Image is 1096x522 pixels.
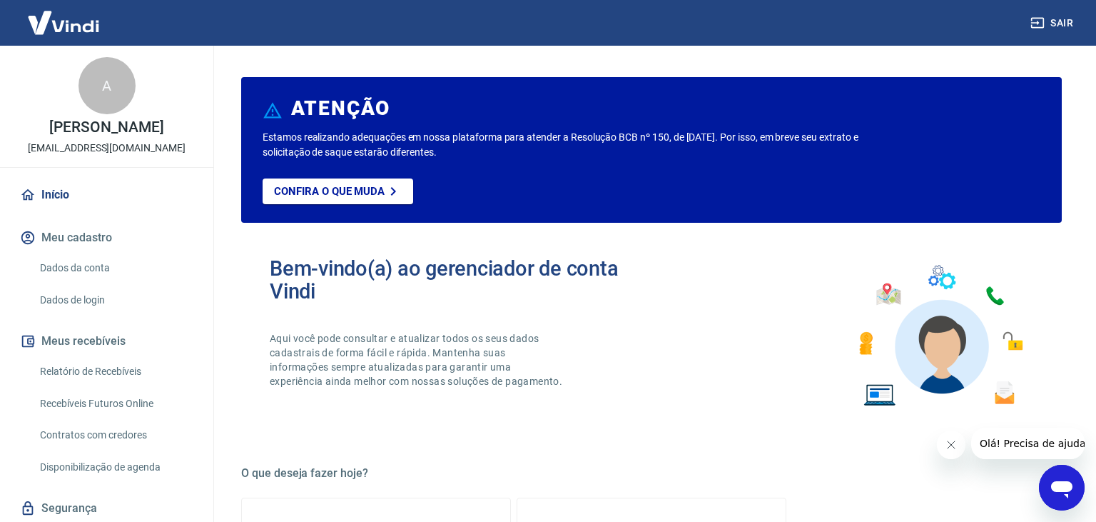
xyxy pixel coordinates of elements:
a: Dados da conta [34,254,196,283]
p: Confira o que muda [274,185,385,198]
a: Recebíveis Futuros Online [34,389,196,418]
a: Dados de login [34,286,196,315]
a: Início [17,179,196,211]
iframe: Botão para abrir a janela de mensagens [1039,465,1085,511]
a: Relatório de Recebíveis [34,357,196,386]
h2: Bem-vindo(a) ao gerenciador de conta Vindi [270,257,651,303]
a: Confira o que muda [263,179,413,204]
iframe: Fechar mensagem [937,431,965,459]
p: Aqui você pode consultar e atualizar todos os seus dados cadastrais de forma fácil e rápida. Mant... [270,331,565,388]
button: Meu cadastro [17,222,196,254]
span: Olá! Precisa de ajuda? [9,10,120,21]
a: Disponibilização de agenda [34,453,196,482]
div: A [78,57,136,114]
p: Estamos realizando adequações em nossa plataforma para atender a Resolução BCB nº 150, de [DATE].... [263,130,885,160]
h5: O que deseja fazer hoje? [241,466,1062,481]
button: Meus recebíveis [17,326,196,357]
img: Imagem de um avatar masculino com diversos icones exemplificando as funcionalidades do gerenciado... [846,257,1033,415]
h6: ATENÇÃO [291,101,390,116]
p: [PERSON_NAME] [49,120,163,135]
iframe: Mensagem da empresa [971,428,1085,459]
p: [EMAIL_ADDRESS][DOMAIN_NAME] [28,141,186,156]
a: Contratos com credores [34,421,196,450]
button: Sair [1027,10,1079,36]
img: Vindi [17,1,110,44]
